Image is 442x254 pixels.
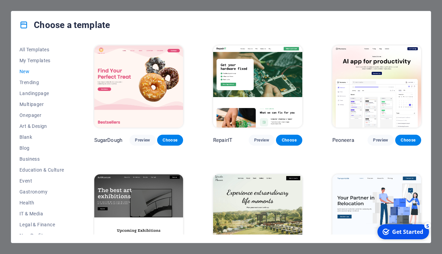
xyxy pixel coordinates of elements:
span: Preview [373,137,388,143]
span: Landingpage [19,91,64,96]
span: Trending [19,80,64,85]
div: Get Started [18,6,50,14]
span: Legal & Finance [19,222,64,227]
button: Legal & Finance [19,219,64,230]
p: RepairIT [213,137,232,144]
div: 5 [51,1,57,8]
span: Business [19,156,64,162]
button: All Templates [19,44,64,55]
button: Trending [19,77,64,88]
span: New [19,69,64,74]
span: Health [19,200,64,205]
img: RepairIT [213,45,302,128]
button: Preview [249,135,275,146]
span: Education & Culture [19,167,64,173]
button: Art & Design [19,121,64,132]
span: Choose [281,137,296,143]
button: My Templates [19,55,64,66]
button: Preview [368,135,393,146]
img: Peoneera [332,45,421,128]
button: Choose [395,135,421,146]
span: IT & Media [19,211,64,216]
button: Event [19,175,64,186]
span: Choose [401,137,416,143]
p: Peoneera [332,137,354,144]
p: SugarDough [94,137,122,144]
span: All Templates [19,47,64,52]
span: Event [19,178,64,184]
button: Health [19,197,64,208]
button: Gastronomy [19,186,64,197]
span: Preview [135,137,150,143]
span: Gastronomy [19,189,64,195]
button: Preview [129,135,155,146]
button: New [19,66,64,77]
button: Business [19,153,64,164]
span: Blank [19,134,64,140]
span: Art & Design [19,123,64,129]
span: My Templates [19,58,64,63]
button: Choose [276,135,302,146]
h4: Choose a template [19,19,110,30]
button: Choose [157,135,183,146]
button: IT & Media [19,208,64,219]
button: Blog [19,143,64,153]
span: Blog [19,145,64,151]
span: Choose [163,137,178,143]
span: Preview [254,137,269,143]
span: Non-Profit [19,233,64,238]
span: Multipager [19,102,64,107]
span: Onepager [19,112,64,118]
button: Onepager [19,110,64,121]
button: Education & Culture [19,164,64,175]
img: SugarDough [94,45,183,128]
button: Blank [19,132,64,143]
button: Multipager [19,99,64,110]
div: Get Started 5 items remaining, 0% complete [4,3,55,18]
button: Landingpage [19,88,64,99]
button: Non-Profit [19,230,64,241]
